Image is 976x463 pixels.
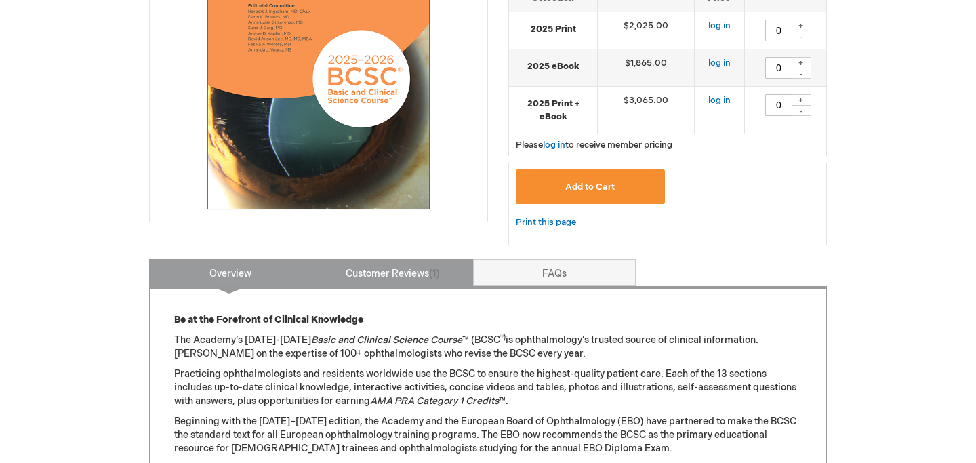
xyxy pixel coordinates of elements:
[765,57,792,79] input: Qty
[791,31,811,41] div: -
[543,140,565,150] a: log in
[473,259,636,286] a: FAQs
[765,94,792,116] input: Qty
[516,169,665,204] button: Add to Cart
[311,334,462,346] em: Basic and Clinical Science Course
[598,87,695,134] td: $3,065.00
[429,268,440,279] span: 1
[516,60,590,73] strong: 2025 eBook
[174,334,802,361] p: The Academy’s [DATE]-[DATE] ™ (BCSC is ophthalmology’s trusted source of clinical information. [P...
[708,95,731,106] a: log in
[708,20,731,31] a: log in
[791,57,811,68] div: +
[516,214,576,231] a: Print this page
[370,395,499,407] em: AMA PRA Category 1 Credits
[565,182,615,193] span: Add to Cart
[791,94,811,106] div: +
[598,49,695,87] td: $1,865.00
[174,415,802,456] p: Beginning with the [DATE]–[DATE] edition, the Academy and the European Board of Ophthalmology (EB...
[311,259,474,286] a: Customer Reviews1
[149,259,312,286] a: Overview
[174,367,802,408] p: Practicing ophthalmologists and residents worldwide use the BCSC to ensure the highest-quality pa...
[516,140,672,150] span: Please to receive member pricing
[708,58,731,68] a: log in
[791,68,811,79] div: -
[765,20,792,41] input: Qty
[500,334,506,342] sup: ®)
[598,12,695,49] td: $2,025.00
[174,314,363,325] strong: Be at the Forefront of Clinical Knowledge
[791,105,811,116] div: -
[516,98,590,123] strong: 2025 Print + eBook
[516,23,590,36] strong: 2025 Print
[791,20,811,31] div: +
